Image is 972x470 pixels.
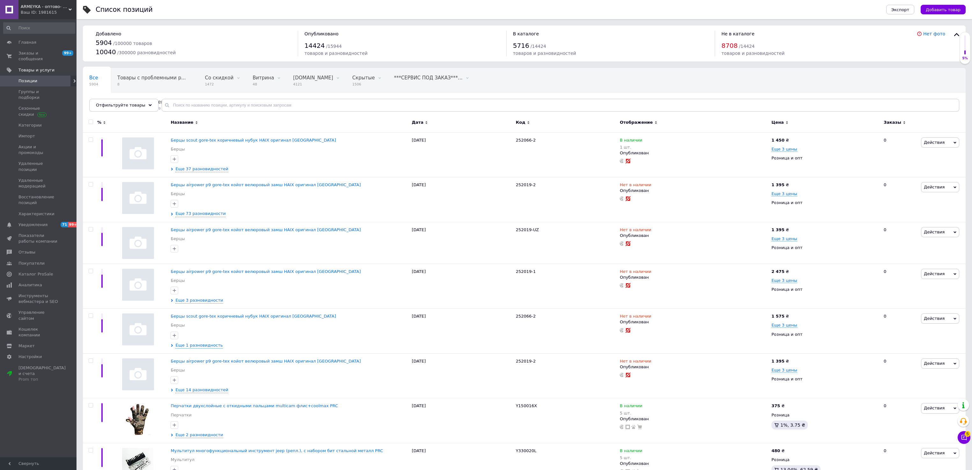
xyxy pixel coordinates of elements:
[771,287,878,292] div: Розница и опт
[18,178,59,189] span: Удаленные модерацией
[924,361,945,366] span: Действия
[620,403,642,410] span: В наличии
[18,271,53,277] span: Каталог ProSale
[771,448,780,453] b: 480
[620,227,651,234] span: Нет в наличии
[171,138,336,143] a: Берцы scout gore-tex коричневый нубук HAIX оригинал [GEOGRAPHIC_DATA]
[771,269,789,275] div: ₴
[771,182,785,187] b: 1 395
[771,236,797,241] span: Еще 3 цены
[113,41,152,46] span: / 100000 товаров
[620,275,768,280] div: Опубликован
[21,4,69,10] span: ARMEYKA - оптово- розничная база- Военторг
[771,314,785,319] b: 1 575
[18,78,37,84] span: Позиции
[924,406,945,410] span: Действия
[122,313,154,345] img: Берцы scout gore-tex коричневый нубук HAIX оригинал Германия
[21,10,77,15] div: Ваш ID: 1981615
[721,51,785,56] span: товаров и разновидностей
[516,182,536,187] span: 252019-2
[516,269,536,274] span: 252019-1
[18,282,42,288] span: Аналитика
[924,140,945,145] span: Действия
[171,448,383,453] a: Мультитул многофункциональный инструмент jeep (репл.), с набором бит стальной металл PRC
[771,269,785,274] b: 2 475
[171,278,185,283] a: Берцы
[412,120,424,125] span: Дата
[96,48,116,56] span: 10040
[530,44,546,49] span: / 14424
[253,82,274,87] span: 48
[171,314,336,319] a: Берцы scout gore-tex коричневый нубук HAIX оригинал [GEOGRAPHIC_DATA]
[620,461,768,466] div: Опубликован
[18,122,42,128] span: Категории
[771,358,789,364] div: ₴
[620,233,768,239] div: Опубликован
[171,412,192,418] a: Перчатки
[880,353,919,398] div: 0
[175,432,223,438] span: Еще 2 разновидности
[18,354,42,360] span: Настройки
[61,222,68,227] span: 71
[780,422,805,428] span: 1%, 3.75 ₴
[18,211,55,217] span: Характеристики
[513,42,529,49] span: 5716
[18,327,59,338] span: Кошелек компании
[111,68,199,92] div: Товары с проблемными разновидностями
[97,120,101,125] span: %
[175,166,228,172] span: Еще 37 разновидностей
[18,50,59,62] span: Заказы и сообщения
[620,120,653,125] span: Отображение
[293,75,333,81] span: [DOMAIN_NAME]
[117,50,176,55] span: / 300000 разновидностей
[620,416,768,422] div: Опубликован
[771,412,878,418] div: Розница
[171,227,361,232] a: Берцы airpower p9 gore-tex койот велюровый замш HAIX оригинал [GEOGRAPHIC_DATA]
[771,376,878,382] div: Розница и опт
[18,261,45,266] span: Покупатели
[152,99,170,105] span: Уценка
[171,457,194,463] a: Мультитул
[171,359,361,364] a: Берцы airpower p9 gore-tex койот велюровый замш HAIX оригинал [GEOGRAPHIC_DATA]
[771,448,785,454] div: ₴
[175,387,228,393] span: Еще 14 разновидностей
[771,359,785,364] b: 1 395
[89,99,133,105] span: Опубликованные
[171,146,185,152] a: Берцы
[122,403,154,435] img: Перчатки двухслойные с откидными пальцами multicam флис+coolmax PRC
[171,367,185,373] a: Берцы
[175,211,226,217] span: Еще 73 разновидности
[771,138,785,143] b: 1 450
[771,368,797,373] span: Еще 3 цены
[513,31,539,36] span: В каталоге
[891,7,909,12] span: Экспорт
[771,200,878,206] div: Розница и опт
[96,31,121,36] span: Добавлено
[771,403,785,409] div: ₴
[18,365,66,383] span: [DEMOGRAPHIC_DATA] и счета
[410,222,514,264] div: [DATE]
[886,5,914,14] button: Экспорт
[924,316,945,321] span: Действия
[620,411,642,415] div: 5 шт.
[326,44,342,49] span: / 15944
[18,144,59,156] span: Акции и промокоды
[171,191,185,197] a: Берцы
[89,82,98,87] span: 5904
[352,82,375,87] span: 1506
[96,39,112,47] span: 5904
[18,106,59,117] span: Сезонные скидки
[18,343,35,349] span: Маркет
[18,222,48,228] span: Уведомления
[410,353,514,398] div: [DATE]
[3,22,75,34] input: Поиск
[352,75,375,81] span: Скрытые
[771,323,797,328] span: Еще 3 цены
[921,5,966,14] button: Добавить товар
[771,191,797,196] span: Еще 3 цены
[171,182,361,187] a: Берцы airpower p9 gore-tex койот велюровый замш HAIX оригинал [GEOGRAPHIC_DATA]
[205,75,234,81] span: Со скидкой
